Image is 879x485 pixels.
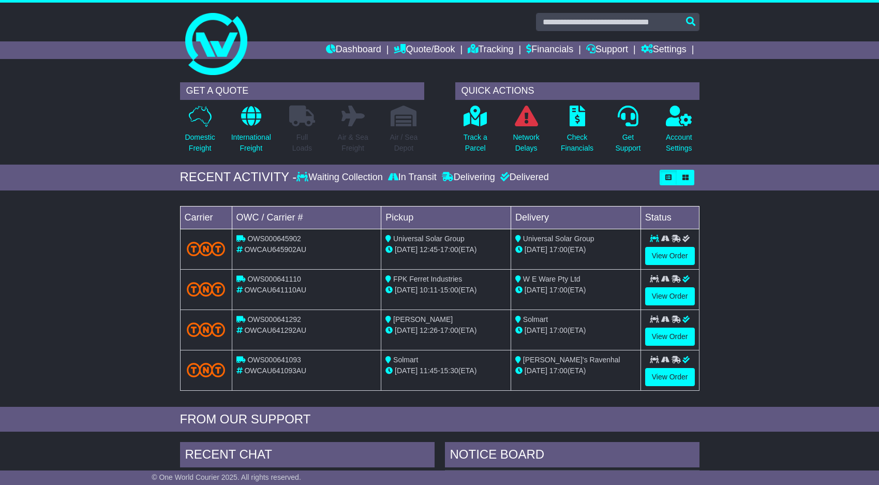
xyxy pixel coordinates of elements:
span: OWS000641292 [247,315,301,324]
div: RECENT CHAT [180,442,435,470]
td: Pickup [381,206,511,229]
a: View Order [645,287,695,305]
span: Universal Solar Group [393,234,465,243]
div: Delivered [498,172,549,183]
a: View Order [645,328,695,346]
span: 17:00 [440,326,458,334]
a: Support [586,41,628,59]
span: [PERSON_NAME]'s Ravenhal [523,356,620,364]
span: 15:00 [440,286,458,294]
span: [PERSON_NAME] [393,315,453,324]
div: QUICK ACTIONS [455,82,699,100]
div: RECENT ACTIVITY - [180,170,297,185]
span: 17:00 [549,286,568,294]
span: 15:30 [440,366,458,375]
img: TNT_Domestic.png [187,282,226,296]
p: Full Loads [289,132,315,154]
a: Tracking [468,41,513,59]
p: Network Delays [513,132,539,154]
span: [DATE] [525,286,547,294]
div: Delivering [439,172,498,183]
span: 12:45 [420,245,438,254]
div: NOTICE BOARD [445,442,699,470]
span: Solmart [393,356,418,364]
span: 17:00 [549,366,568,375]
span: Universal Solar Group [523,234,594,243]
p: Check Financials [561,132,593,154]
td: Delivery [511,206,640,229]
p: Get Support [615,132,640,154]
div: (ETA) [515,285,636,296]
span: OWS000641110 [247,275,301,283]
span: FPK Ferret Industries [393,275,462,283]
span: [DATE] [525,245,547,254]
span: OWS000645902 [247,234,301,243]
div: - (ETA) [385,365,506,376]
td: Status [640,206,699,229]
div: In Transit [385,172,439,183]
span: W E Ware Pty Ltd [523,275,580,283]
p: Account Settings [666,132,692,154]
span: OWCAU641093AU [244,366,306,375]
a: GetSupport [615,105,641,159]
span: 11:45 [420,366,438,375]
span: 17:00 [549,245,568,254]
div: - (ETA) [385,285,506,296]
img: TNT_Domestic.png [187,322,226,336]
span: [DATE] [395,245,418,254]
a: View Order [645,368,695,386]
img: TNT_Domestic.png [187,242,226,256]
span: [DATE] [395,366,418,375]
span: Solmart [523,315,548,324]
span: 10:11 [420,286,438,294]
a: Dashboard [326,41,381,59]
a: Financials [526,41,573,59]
div: - (ETA) [385,244,506,255]
a: View Order [645,247,695,265]
span: OWCAU641292AU [244,326,306,334]
span: OWCAU645902AU [244,245,306,254]
a: Settings [641,41,687,59]
div: - (ETA) [385,325,506,336]
p: Air & Sea Freight [338,132,368,154]
a: DomesticFreight [184,105,215,159]
a: AccountSettings [665,105,693,159]
span: [DATE] [395,326,418,334]
span: 17:00 [440,245,458,254]
a: Quote/Book [394,41,455,59]
img: TNT_Domestic.png [187,363,226,377]
span: 12:26 [420,326,438,334]
span: © One World Courier 2025. All rights reserved. [152,473,301,481]
p: Air / Sea Depot [390,132,418,154]
span: OWCAU641110AU [244,286,306,294]
div: (ETA) [515,244,636,255]
p: International Freight [231,132,271,154]
span: [DATE] [395,286,418,294]
span: OWS000641093 [247,356,301,364]
span: 17:00 [549,326,568,334]
td: OWC / Carrier # [232,206,381,229]
a: NetworkDelays [512,105,540,159]
p: Track a Parcel [464,132,487,154]
a: Track aParcel [463,105,488,159]
div: (ETA) [515,325,636,336]
p: Domestic Freight [185,132,215,154]
td: Carrier [180,206,232,229]
div: (ETA) [515,365,636,376]
div: GET A QUOTE [180,82,424,100]
span: [DATE] [525,326,547,334]
div: FROM OUR SUPPORT [180,412,699,427]
span: [DATE] [525,366,547,375]
a: CheckFinancials [560,105,594,159]
a: InternationalFreight [231,105,272,159]
div: Waiting Collection [296,172,385,183]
